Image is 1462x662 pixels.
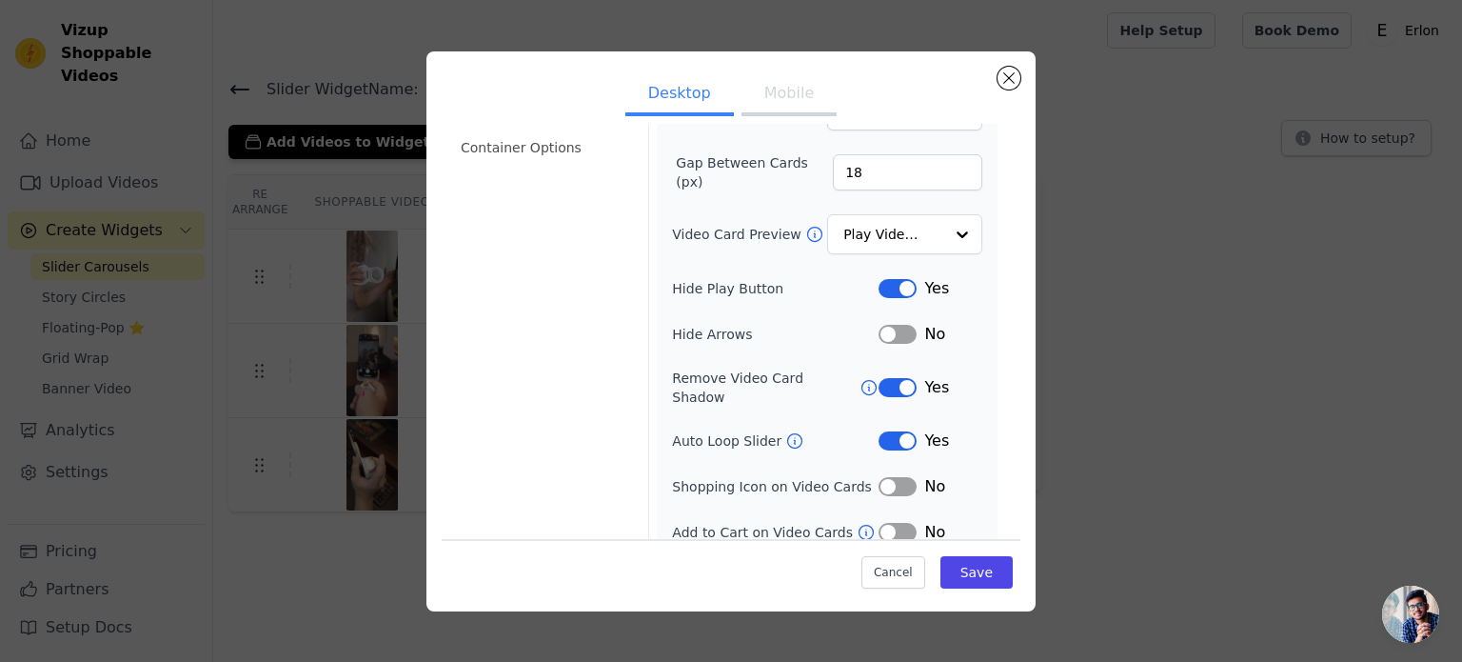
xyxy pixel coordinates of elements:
[1382,586,1439,643] div: Ανοιχτή συνομιλία
[861,556,925,589] button: Cancel
[625,74,734,116] button: Desktop
[672,523,857,542] label: Add to Cart on Video Cards
[924,475,945,498] span: No
[940,556,1013,589] button: Save
[924,430,949,452] span: Yes
[449,129,637,167] li: Container Options
[672,431,785,451] label: Auto Loop Slider
[672,325,879,344] label: Hide Arrows
[924,323,945,346] span: No
[924,376,949,399] span: Yes
[672,477,879,496] label: Shopping Icon on Video Cards
[676,153,833,191] label: Gap Between Cards (px)
[924,277,949,300] span: Yes
[998,67,1020,90] button: Close modal
[672,279,879,298] label: Hide Play Button
[741,74,837,116] button: Mobile
[672,225,804,244] label: Video Card Preview
[672,369,859,407] label: Remove Video Card Shadow
[924,521,945,544] span: No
